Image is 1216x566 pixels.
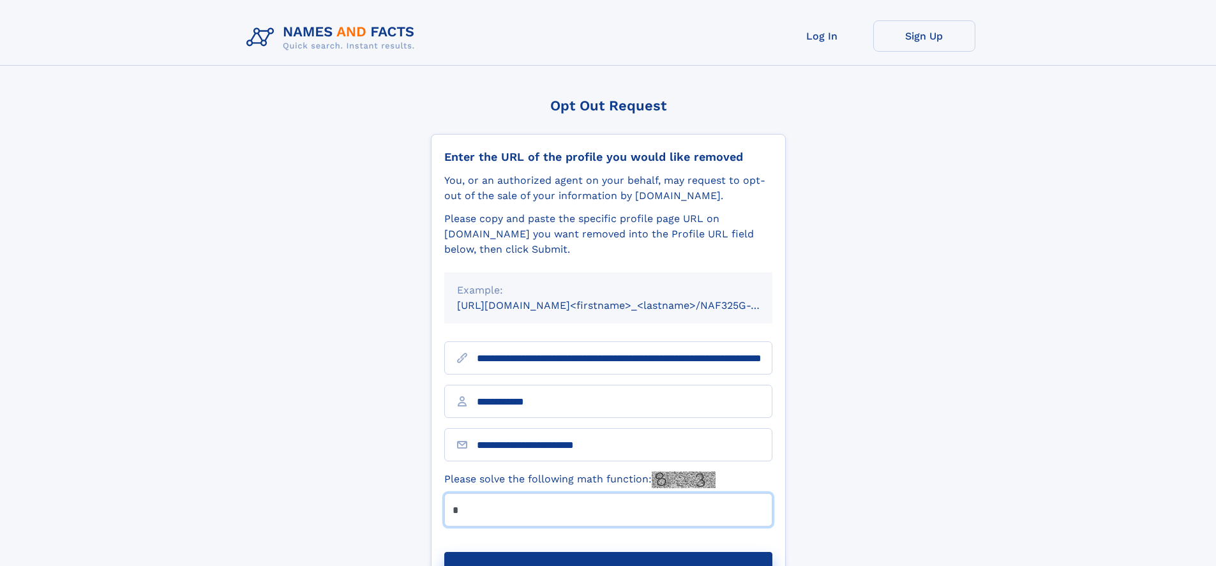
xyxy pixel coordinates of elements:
[873,20,975,52] a: Sign Up
[444,150,772,164] div: Enter the URL of the profile you would like removed
[444,472,716,488] label: Please solve the following math function:
[771,20,873,52] a: Log In
[241,20,425,55] img: Logo Names and Facts
[444,173,772,204] div: You, or an authorized agent on your behalf, may request to opt-out of the sale of your informatio...
[457,283,760,298] div: Example:
[431,98,786,114] div: Opt Out Request
[457,299,797,311] small: [URL][DOMAIN_NAME]<firstname>_<lastname>/NAF325G-xxxxxxxx
[444,211,772,257] div: Please copy and paste the specific profile page URL on [DOMAIN_NAME] you want removed into the Pr...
